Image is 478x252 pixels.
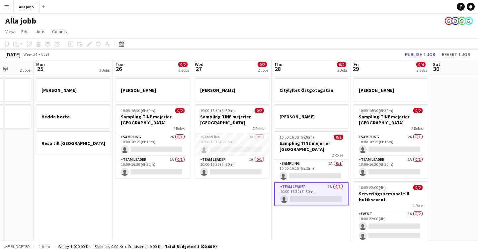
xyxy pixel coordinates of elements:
[41,52,50,57] div: CEST
[465,17,473,25] app-user-avatar: Stina Dahl
[354,181,428,242] app-job-card: 18:00-22:00 (4h)0/2Serveringspersonal till butiksevent1 RoleEvent3A0/218:00-22:00 (4h)
[413,185,423,190] span: 0/2
[354,191,428,203] h3: Serveringspersonal till butiksevent
[194,65,203,73] span: 27
[195,133,269,156] app-card-role: Sampling2A0/110:00-16:15 (6h15m)
[354,114,428,126] h3: Sampling TINE mejerier [GEOGRAPHIC_DATA]
[353,65,359,73] span: 29
[20,68,30,73] div: 2 Jobs
[5,51,21,58] div: [DATE]
[337,62,346,67] span: 0/2
[258,68,268,73] div: 2 Jobs
[274,131,349,206] app-job-card: 10:00-16:30 (6h30m)0/2Sampling TINE mejerier [GEOGRAPHIC_DATA]2 RolesSampling2A0/110:00-16:15 (6h...
[354,61,359,67] span: Fri
[354,210,428,242] app-card-role: Event3A0/218:00-22:00 (4h)
[173,126,185,131] span: 2 Roles
[116,61,123,67] span: Tue
[200,108,235,113] span: 10:00-16:30 (6h30m)
[49,27,70,36] a: Comms
[354,156,428,178] app-card-role: Team Leader1A0/110:00-16:30 (6h30m)
[116,104,190,178] app-job-card: 10:00-16:30 (6h30m)0/2Sampling TINE mejerier [GEOGRAPHIC_DATA]2 RolesSampling2A0/110:00-16:15 (6h...
[416,62,426,67] span: 0/4
[52,29,67,34] span: Comms
[273,65,282,73] span: 28
[14,0,40,13] button: Alla jobb
[115,65,123,73] span: 26
[402,50,438,59] button: Publish 1 job
[36,29,45,34] span: Jobs
[116,78,190,101] app-job-card: [PERSON_NAME]
[274,140,349,152] h3: Sampling TINE mejerier [GEOGRAPHIC_DATA]
[274,114,349,120] h3: [PERSON_NAME]
[195,156,269,178] app-card-role: Team Leader1A0/110:00-16:30 (6h30m)
[19,27,32,36] a: Edit
[36,104,111,128] app-job-card: Hedda borta
[195,78,269,101] app-job-card: [PERSON_NAME]
[432,65,440,73] span: 30
[11,244,30,249] span: Budgeted
[3,243,31,250] button: Budgeted
[354,87,428,93] h3: [PERSON_NAME]
[258,62,267,67] span: 0/2
[413,108,423,113] span: 0/2
[3,27,17,36] a: View
[253,126,264,131] span: 2 Roles
[451,17,459,25] app-user-avatar: Hedda Lagerbielke
[36,78,111,101] app-job-card: [PERSON_NAME]
[35,65,45,73] span: 25
[274,87,349,93] h3: Citylyftet Östgötagatan
[411,126,423,131] span: 2 Roles
[433,61,440,67] span: Sat
[337,68,348,73] div: 3 Jobs
[195,61,203,67] span: Wed
[5,29,15,34] span: View
[165,244,217,249] span: Total Budgeted 1 020.00 kr
[359,185,386,190] span: 18:00-22:00 (4h)
[116,133,190,156] app-card-role: Sampling2A0/110:00-16:15 (6h15m)
[5,16,36,26] h1: Alla jobb
[99,68,110,73] div: 3 Jobs
[274,104,349,128] app-job-card: [PERSON_NAME]
[413,203,423,208] span: 1 Role
[274,61,282,67] span: Thu
[21,29,29,34] span: Edit
[255,108,264,113] span: 0/2
[359,108,393,113] span: 10:00-16:30 (6h30m)
[175,108,185,113] span: 0/2
[36,131,111,155] app-job-card: Resa till [GEOGRAPHIC_DATA]
[195,114,269,126] h3: Sampling TINE mejerier [GEOGRAPHIC_DATA]
[417,68,427,73] div: 3 Jobs
[458,17,466,25] app-user-avatar: August Löfgren
[36,114,111,120] h3: Hedda borta
[439,50,473,59] button: Revert 1 job
[195,87,269,93] h3: [PERSON_NAME]
[334,135,343,140] span: 0/2
[121,108,155,113] span: 10:00-16:30 (6h30m)
[178,62,188,67] span: 0/2
[354,104,428,178] app-job-card: 10:00-16:30 (6h30m)0/2Sampling TINE mejerier [GEOGRAPHIC_DATA]2 RolesSampling2A0/110:00-16:15 (6h...
[22,52,39,57] span: Week 34
[37,244,52,249] span: 1 item
[179,68,189,73] div: 2 Jobs
[116,156,190,178] app-card-role: Team Leader1A0/110:00-16:30 (6h30m)
[36,140,111,146] h3: Resa till [GEOGRAPHIC_DATA]
[279,135,314,140] span: 10:00-16:30 (6h30m)
[195,104,269,178] div: 10:00-16:30 (6h30m)0/2Sampling TINE mejerier [GEOGRAPHIC_DATA]2 RolesSampling2A0/110:00-16:15 (6h...
[58,244,217,249] div: Salary 1 020.00 kr + Expenses 0.00 kr + Subsistence 0.00 kr =
[445,17,453,25] app-user-avatar: Emil Hasselberg
[116,87,190,93] h3: [PERSON_NAME]
[354,78,428,101] app-job-card: [PERSON_NAME]
[116,114,190,126] h3: Sampling TINE mejerier [GEOGRAPHIC_DATA]
[36,61,45,67] span: Mon
[36,87,111,93] h3: [PERSON_NAME]
[274,78,349,101] div: Citylyftet Östgötagatan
